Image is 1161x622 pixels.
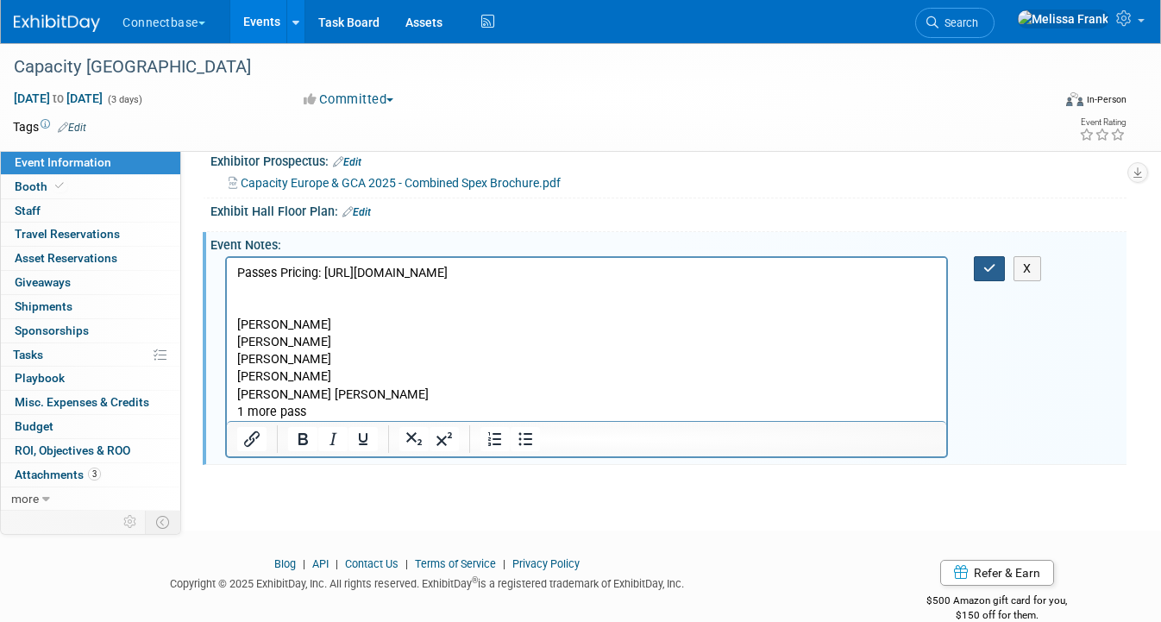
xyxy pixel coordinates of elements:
a: Capacity Europe & GCA 2025 - Combined Spex Brochure.pdf [229,176,561,190]
a: Budget [1,415,180,438]
a: Shipments [1,295,180,318]
i: Booth reservation complete [55,181,64,191]
a: Contact Us [345,557,399,570]
span: | [298,557,310,570]
button: Insert/edit link [237,427,267,451]
button: Numbered list [480,427,510,451]
span: Giveaways [15,275,71,289]
span: [DATE] [DATE] [13,91,104,106]
img: Melissa Frank [1017,9,1109,28]
img: Format-Inperson.png [1066,92,1083,106]
a: API [312,557,329,570]
div: Copyright © 2025 ExhibitDay, Inc. All rights reserved. ExhibitDay is a registered trademark of Ex... [13,572,842,592]
span: Event Information [15,155,111,169]
button: Superscript [430,427,459,451]
span: (3 days) [106,94,142,105]
span: Staff [15,204,41,217]
span: to [50,91,66,105]
div: In-Person [1086,93,1126,106]
span: more [11,492,39,506]
a: Attachments3 [1,463,180,487]
a: Sponsorships [1,319,180,342]
span: Attachments [15,468,101,481]
button: X [1014,256,1041,281]
div: Event Notes: [210,232,1126,254]
span: | [401,557,412,570]
div: Exhibitor Prospectus: [210,148,1126,171]
span: Tasks [13,348,43,361]
span: ROI, Objectives & ROO [15,443,130,457]
span: Search [938,16,978,29]
a: Edit [342,206,371,218]
button: Committed [298,91,400,109]
span: Sponsorships [15,324,89,337]
a: Misc. Expenses & Credits [1,391,180,414]
td: Personalize Event Tab Strip [116,511,146,533]
iframe: Rich Text Area [227,258,946,421]
a: Blog [274,557,296,570]
a: Playbook [1,367,180,390]
a: Privacy Policy [512,557,580,570]
span: Travel Reservations [15,227,120,241]
img: ExhibitDay [14,15,100,32]
span: Booth [15,179,67,193]
span: | [499,557,510,570]
a: more [1,487,180,511]
sup: ® [472,575,478,585]
a: Giveaways [1,271,180,294]
span: Playbook [15,371,65,385]
td: Tags [13,118,86,135]
a: Edit [58,122,86,134]
span: 3 [88,468,101,481]
a: Event Information [1,151,180,174]
div: Event Format [963,90,1126,116]
a: Terms of Service [415,557,496,570]
span: Misc. Expenses & Credits [15,395,149,409]
div: Capacity [GEOGRAPHIC_DATA] [8,52,1032,83]
a: ROI, Objectives & ROO [1,439,180,462]
span: Capacity Europe & GCA 2025 - Combined Spex Brochure.pdf [241,176,561,190]
span: | [331,557,342,570]
button: Underline [348,427,378,451]
a: Tasks [1,343,180,367]
a: Travel Reservations [1,223,180,246]
div: Exhibit Hall Floor Plan: [210,198,1126,221]
td: Toggle Event Tabs [146,511,181,533]
a: Refer & Earn [940,560,1054,586]
button: Italic [318,427,348,451]
a: Asset Reservations [1,247,180,270]
div: $500 Amazon gift card for you, [868,582,1126,622]
button: Bold [288,427,317,451]
span: Shipments [15,299,72,313]
span: Asset Reservations [15,251,117,265]
a: Booth [1,175,180,198]
a: Search [915,8,995,38]
a: Edit [333,156,361,168]
button: Subscript [399,427,429,451]
div: Event Rating [1079,118,1126,127]
a: Staff [1,199,180,223]
span: Budget [15,419,53,433]
button: Bullet list [511,427,540,451]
